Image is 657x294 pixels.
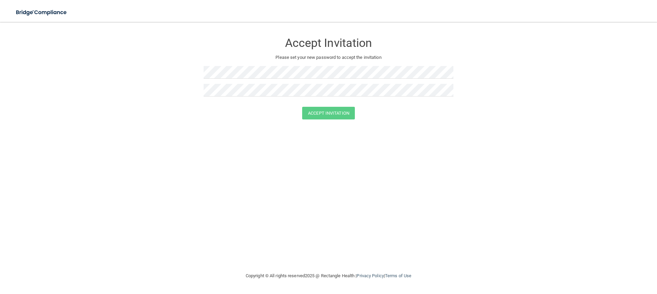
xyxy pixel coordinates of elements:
h3: Accept Invitation [204,37,453,49]
a: Privacy Policy [357,273,384,278]
div: Copyright © All rights reserved 2025 @ Rectangle Health | | [204,265,453,287]
img: bridge_compliance_login_screen.278c3ca4.svg [10,5,73,20]
a: Terms of Use [385,273,411,278]
button: Accept Invitation [302,107,355,119]
p: Please set your new password to accept the invitation [209,53,448,62]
